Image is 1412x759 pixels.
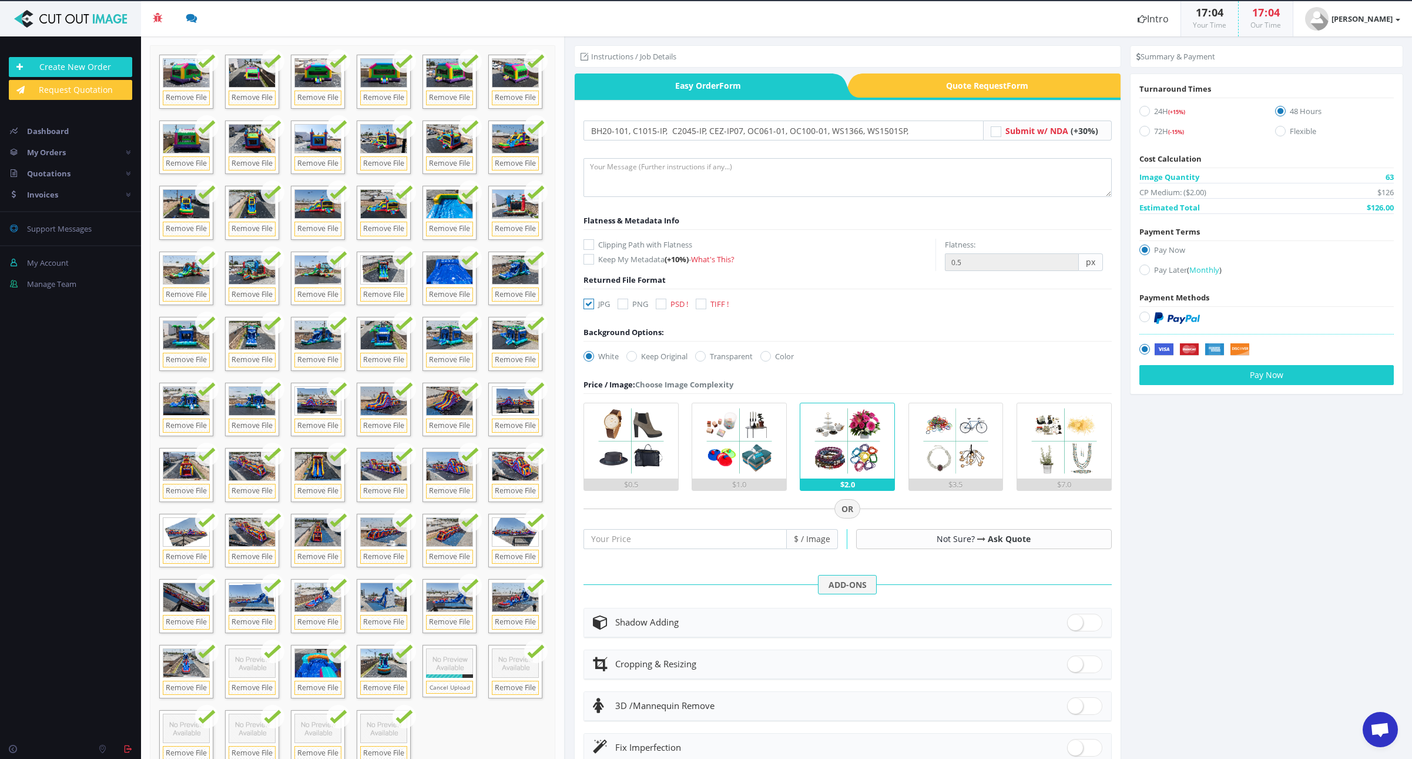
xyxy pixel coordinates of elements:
a: Remove File [492,484,539,499]
span: Support Messages [27,223,92,234]
div: $3.5 [909,479,1003,490]
a: Remove File [229,91,276,105]
a: Remove File [360,681,407,696]
button: Pay Now [1139,365,1394,385]
input: Your Price [583,529,787,549]
li: Summary & Payment [1136,51,1215,62]
img: Securely by Stripe [1154,343,1250,356]
span: Image Quantity [1139,171,1199,183]
span: Payment Terms [1139,226,1200,237]
span: Payment Methods [1139,292,1209,303]
label: Transparent [695,350,753,362]
span: $ / Image [787,529,838,549]
span: Price / Image: [583,379,635,390]
a: Remove File [492,353,539,367]
span: $126.00 [1367,202,1394,213]
small: Our Time [1250,20,1281,30]
span: Flatness & Metadata Info [583,215,679,226]
a: Remove File [294,419,341,433]
a: Remove File [426,353,473,367]
label: Flatness: [945,239,975,250]
a: Remove File [426,419,473,433]
img: 5.png [1027,403,1102,479]
label: Keep Original [626,350,687,362]
span: Easy Order [575,73,833,98]
label: Pay Later [1139,264,1394,280]
a: Remove File [163,615,210,630]
input: Your Order Title [583,121,984,141]
span: px [1079,253,1103,271]
a: Remove File [229,287,276,302]
a: Remove File [294,615,341,630]
label: White [583,350,619,362]
a: Submit w/ NDA (+30%) [1005,125,1098,136]
a: Ask Quote [988,533,1031,544]
a: Remove File [492,91,539,105]
a: Remove File [492,681,539,696]
span: Shadow Adding [615,616,679,628]
span: Cost Calculation [1139,153,1202,164]
span: $126 [1377,186,1394,198]
a: Remove File [492,222,539,236]
span: Estimated Total [1139,202,1200,213]
a: Remove File [360,615,407,630]
a: What's This? [691,254,734,265]
span: 17 [1196,5,1208,19]
a: Remove File [492,419,539,433]
span: 3D / [615,700,633,711]
a: Remove File [360,419,407,433]
span: Submit w/ NDA [1005,125,1068,136]
div: $0.5 [584,479,678,490]
img: 3.png [810,403,885,479]
span: Quotations [27,168,71,179]
span: My Account [27,258,69,268]
img: 1.png [593,403,669,479]
div: $2.0 [800,479,894,490]
li: Instructions / Job Details [581,51,676,62]
span: Returned File Format [583,275,666,285]
div: Background Options: [583,326,664,338]
img: 4.png [918,403,994,479]
a: Remove File [294,156,341,171]
a: Remove File [492,287,539,302]
label: JPG [583,298,610,310]
span: (+30%) [1071,125,1098,136]
a: Easy OrderForm [575,73,833,98]
span: : [1208,5,1212,19]
a: Remove File [360,550,407,564]
a: Remove File [426,550,473,564]
span: 63 [1386,171,1394,183]
a: Remove File [360,484,407,499]
span: Cropping & Resizing [615,658,696,670]
span: Mannequin Remove [615,700,715,711]
a: Remove File [163,287,210,302]
a: Open chat [1363,712,1398,747]
a: Remove File [163,681,210,696]
a: Remove File [360,353,407,367]
i: Form [719,80,741,91]
span: ADD-ONS [818,575,877,595]
a: Remove File [163,156,210,171]
a: Remove File [360,156,407,171]
a: Remove File [163,353,210,367]
a: (-15%) [1168,126,1184,136]
div: $7.0 [1017,479,1111,490]
a: (+15%) [1168,106,1185,116]
a: Remove File [294,550,341,564]
span: 04 [1268,5,1280,19]
a: Quote RequestForm [863,73,1121,98]
span: (+10%) [665,254,689,265]
a: Remove File [229,156,276,171]
span: Quote Request [863,73,1121,98]
a: Remove File [294,222,341,236]
a: [PERSON_NAME] [1293,1,1412,36]
img: PayPal [1154,312,1200,324]
a: Remove File [360,91,407,105]
a: Remove File [492,156,539,171]
a: Remove File [294,91,341,105]
a: Create New Order [9,57,132,77]
a: Remove File [294,287,341,302]
small: Your Time [1193,20,1226,30]
label: Clipping Path with Flatness [583,239,935,250]
span: 04 [1212,5,1223,19]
